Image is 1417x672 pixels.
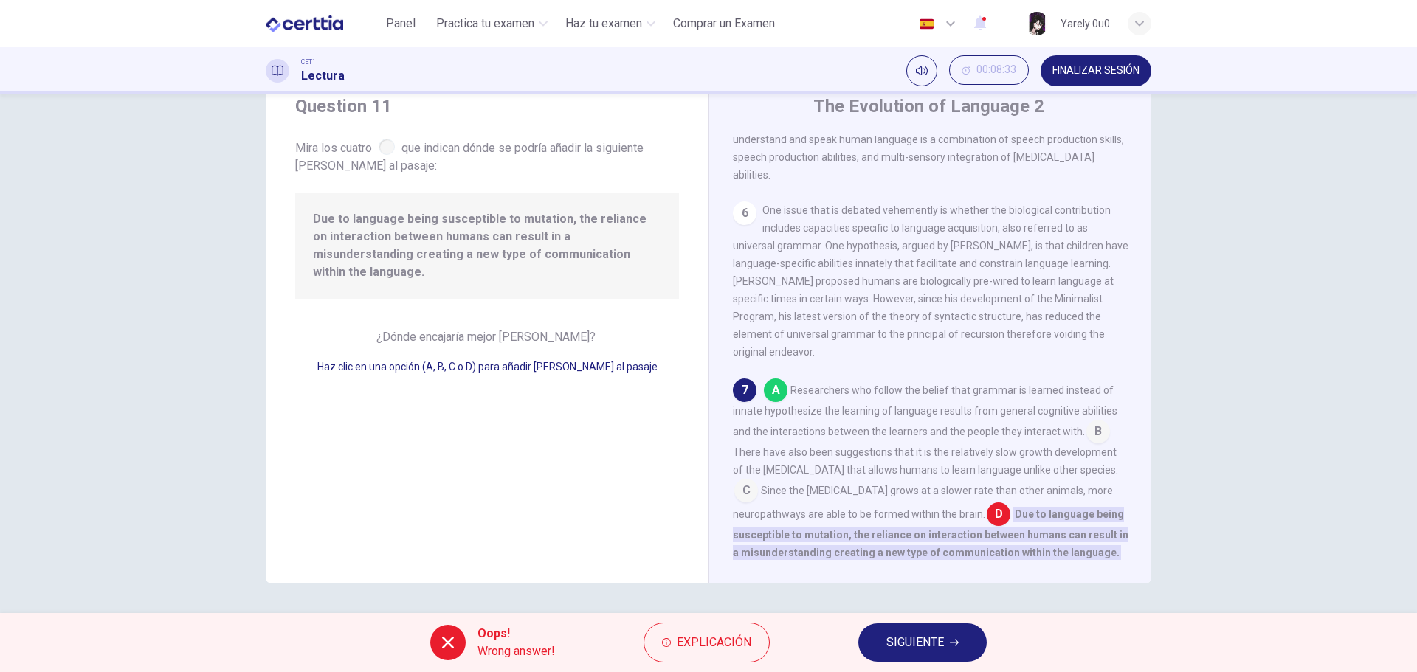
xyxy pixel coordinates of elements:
span: ¿Dónde encajaría mejor [PERSON_NAME]? [376,330,599,344]
span: Due to language being susceptible to mutation, the reliance on interaction between humans can res... [733,507,1128,560]
span: 00:08:33 [976,64,1016,76]
div: Yarely 0u0 [1061,15,1110,32]
span: FINALIZAR SESIÓN [1052,65,1140,77]
button: Comprar un Examen [667,10,781,37]
button: FINALIZAR SESIÓN [1041,55,1151,86]
span: One issue that is debated vehemently is whether the biological contribution includes capacities s... [733,204,1128,358]
span: CET1 [301,57,316,67]
span: C [734,479,758,502]
h1: Lectura [301,67,345,85]
span: Explicación [677,632,751,653]
button: 00:08:33 [949,55,1029,85]
span: Comprar un Examen [673,15,775,32]
span: Haz clic en una opción (A, B, C o D) para añadir [PERSON_NAME] al pasaje [317,361,658,373]
img: CERTTIA logo [266,9,343,38]
button: Haz tu examen [559,10,661,37]
span: There have also been suggestions that it is the relatively slow growth development of the [MEDICA... [733,446,1118,476]
img: Profile picture [1025,12,1049,35]
span: Oops! [477,625,555,642]
span: A [764,378,787,402]
span: Panel [386,15,416,32]
span: Mira los cuatro que indican dónde se podría añadir la siguiente [PERSON_NAME] al pasaje: [295,136,679,175]
span: Since the [MEDICAL_DATA] grows at a slower rate than other animals, more neuropathways are able t... [733,485,1113,520]
div: 6 [733,201,756,225]
button: SIGUIENTE [858,623,987,662]
h4: The Evolution of Language 2 [813,94,1044,118]
span: Practica tu examen [436,15,534,32]
h4: Question 11 [295,94,679,118]
button: Panel [377,10,424,37]
button: Practica tu examen [430,10,554,37]
span: SIGUIENTE [886,632,944,653]
button: Explicación [644,623,770,662]
span: Due to language being susceptible to mutation, the reliance on interaction between humans can res... [313,210,661,281]
img: es [917,18,936,30]
span: Haz tu examen [565,15,642,32]
div: 7 [733,378,756,402]
a: CERTTIA logo [266,9,377,38]
span: B [1086,420,1110,443]
div: Ocultar [949,55,1029,86]
div: Silenciar [906,55,937,86]
span: Researchers who follow the belief that grammar is learned instead of innate hypothesize the learn... [733,384,1117,437]
span: D [987,502,1010,526]
span: Wrong answer! [477,642,555,660]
